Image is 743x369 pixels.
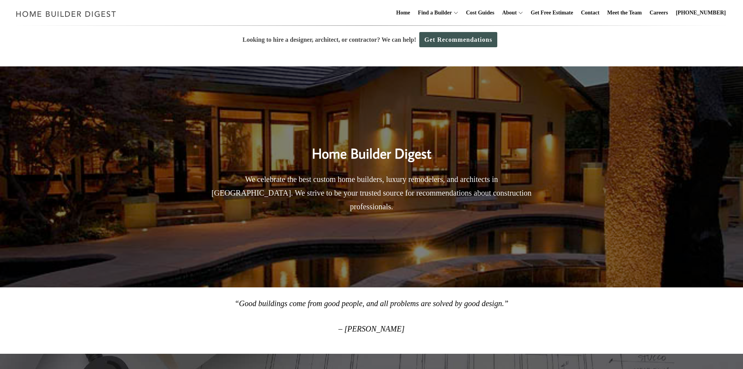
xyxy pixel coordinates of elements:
p: We celebrate the best custom home builders, luxury remodelers, and architects in [GEOGRAPHIC_DATA... [206,173,537,214]
a: Cost Guides [463,0,498,25]
a: Get Recommendations [419,32,497,47]
img: Home Builder Digest [12,6,120,21]
a: Contact [578,0,602,25]
h2: Home Builder Digest [206,129,537,164]
a: [PHONE_NUMBER] [673,0,729,25]
a: Get Free Estimate [528,0,576,25]
a: About [499,0,516,25]
a: Careers [647,0,671,25]
em: – [PERSON_NAME] [339,324,404,333]
em: “Good buildings come from good people, and all problems are solved by good design.” [235,299,509,308]
a: Meet the Team [604,0,645,25]
a: Find a Builder [415,0,452,25]
a: Home [393,0,413,25]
